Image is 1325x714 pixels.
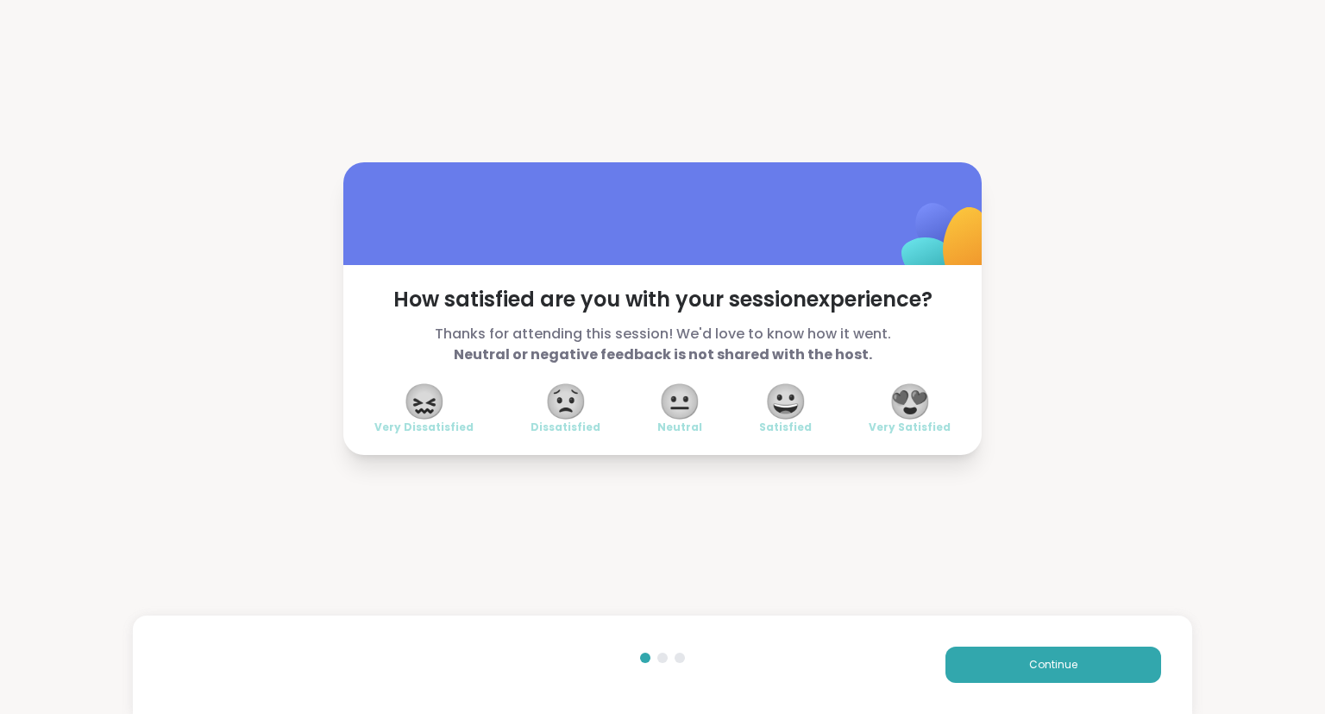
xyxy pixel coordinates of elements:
span: Very Dissatisfied [374,420,474,434]
span: Thanks for attending this session! We'd love to know how it went. [374,324,951,365]
span: How satisfied are you with your session experience? [374,286,951,313]
span: Continue [1029,657,1077,673]
span: 😖 [403,386,446,417]
span: 😍 [889,386,932,417]
b: Neutral or negative feedback is not shared with the host. [454,344,872,364]
span: Satisfied [759,420,812,434]
span: 😐 [658,386,701,417]
span: 😀 [764,386,807,417]
span: Dissatisfied [531,420,600,434]
button: Continue [945,647,1161,683]
span: Neutral [657,420,702,434]
img: ShareWell Logomark [861,158,1033,330]
span: 😟 [544,386,587,417]
span: Very Satisfied [869,420,951,434]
